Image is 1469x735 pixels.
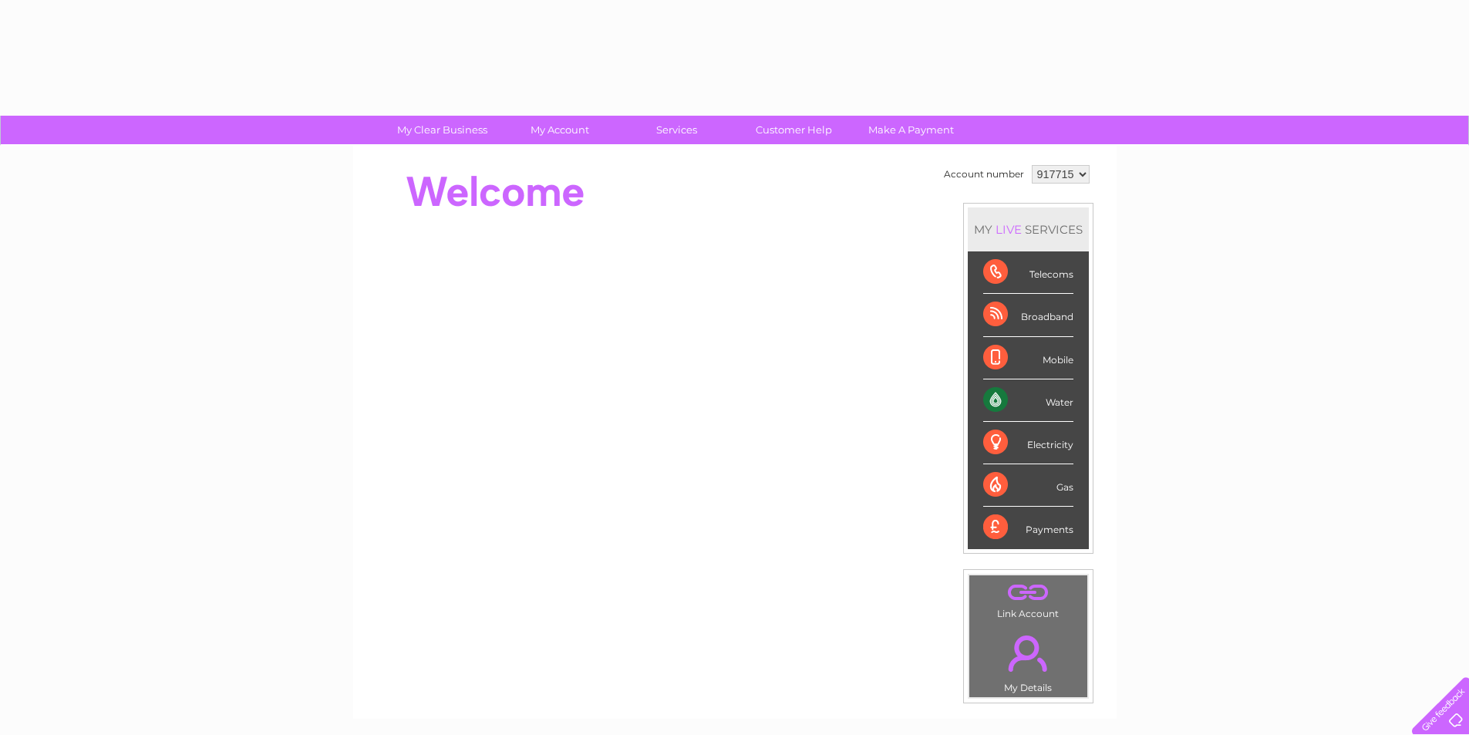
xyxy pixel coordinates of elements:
a: . [973,626,1083,680]
div: Telecoms [983,251,1073,294]
div: Gas [983,464,1073,507]
div: MY SERVICES [968,207,1089,251]
a: . [973,579,1083,606]
a: My Clear Business [379,116,506,144]
div: Electricity [983,422,1073,464]
td: My Details [969,622,1088,698]
td: Account number [940,161,1028,187]
td: Link Account [969,575,1088,623]
a: Customer Help [730,116,857,144]
a: My Account [496,116,623,144]
div: Broadband [983,294,1073,336]
a: Services [613,116,740,144]
div: Mobile [983,337,1073,379]
div: LIVE [992,222,1025,237]
div: Water [983,379,1073,422]
a: Make A Payment [847,116,975,144]
div: Payments [983,507,1073,548]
